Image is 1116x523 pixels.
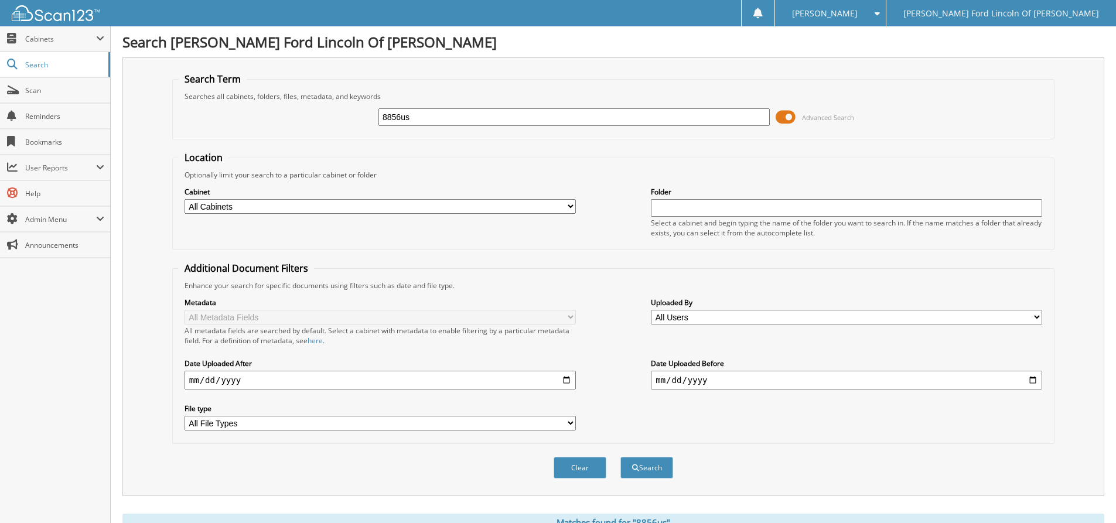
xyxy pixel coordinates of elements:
[179,151,228,164] legend: Location
[25,86,104,95] span: Scan
[308,336,323,346] a: here
[179,91,1048,101] div: Searches all cabinets, folders, files, metadata, and keywords
[620,457,673,478] button: Search
[651,298,1042,307] label: Uploaded By
[25,34,96,44] span: Cabinets
[651,358,1042,368] label: Date Uploaded Before
[554,457,606,478] button: Clear
[179,262,314,275] legend: Additional Document Filters
[185,404,576,413] label: File type
[25,111,104,121] span: Reminders
[185,187,576,197] label: Cabinet
[25,240,104,250] span: Announcements
[185,298,576,307] label: Metadata
[179,170,1048,180] div: Optionally limit your search to a particular cabinet or folder
[185,358,576,368] label: Date Uploaded After
[651,218,1042,238] div: Select a cabinet and begin typing the name of the folder you want to search in. If the name match...
[802,113,854,122] span: Advanced Search
[25,137,104,147] span: Bookmarks
[179,73,247,86] legend: Search Term
[651,187,1042,197] label: Folder
[122,32,1104,52] h1: Search [PERSON_NAME] Ford Lincoln Of [PERSON_NAME]
[179,281,1048,290] div: Enhance your search for specific documents using filters such as date and file type.
[651,371,1042,389] input: end
[792,10,858,17] span: [PERSON_NAME]
[25,60,103,70] span: Search
[12,5,100,21] img: scan123-logo-white.svg
[903,10,1099,17] span: [PERSON_NAME] Ford Lincoln Of [PERSON_NAME]
[25,163,96,173] span: User Reports
[185,371,576,389] input: start
[25,189,104,199] span: Help
[185,326,576,346] div: All metadata fields are searched by default. Select a cabinet with metadata to enable filtering b...
[25,214,96,224] span: Admin Menu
